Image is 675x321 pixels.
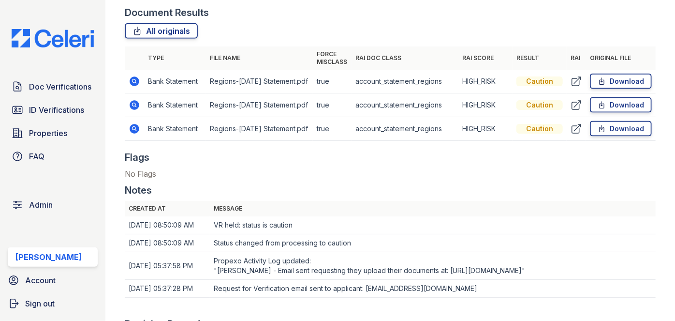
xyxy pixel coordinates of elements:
[590,97,652,113] a: Download
[25,298,55,309] span: Sign out
[125,234,210,252] td: [DATE] 08:50:09 AM
[8,123,98,143] a: Properties
[8,195,98,214] a: Admin
[210,201,656,216] th: Message
[29,81,91,92] span: Doc Verifications
[125,6,209,19] div: Document Results
[125,280,210,298] td: [DATE] 05:37:28 PM
[125,216,210,234] td: [DATE] 08:50:09 AM
[144,46,206,70] th: Type
[8,100,98,120] a: ID Verifications
[458,70,513,93] td: HIGH_RISK
[313,117,352,141] td: true
[210,280,656,298] td: Request for Verification email sent to applicant: [EMAIL_ADDRESS][DOMAIN_NAME]
[206,46,313,70] th: File name
[206,117,313,141] td: Regions-[DATE] Statement.pdf
[4,271,102,290] a: Account
[352,117,458,141] td: account_statement_regions
[29,151,44,162] span: FAQ
[15,251,82,263] div: [PERSON_NAME]
[29,127,67,139] span: Properties
[4,29,102,47] img: CE_Logo_Blue-a8612792a0a2168367f1c8372b55b34899dd931a85d93a1a3d3e32e68fde9ad4.png
[313,70,352,93] td: true
[125,201,210,216] th: Created at
[210,216,656,234] td: VR held: status is caution
[516,100,563,110] div: Caution
[458,117,513,141] td: HIGH_RISK
[516,124,563,134] div: Caution
[590,121,652,137] a: Download
[206,70,313,93] td: Regions-[DATE] Statement.pdf
[458,93,513,117] td: HIGH_RISK
[313,93,352,117] td: true
[586,46,656,70] th: Original file
[125,23,198,39] a: All originals
[144,93,206,117] td: Bank Statement
[144,117,206,141] td: Bank Statement
[8,147,98,166] a: FAQ
[8,77,98,96] a: Doc Verifications
[458,46,513,70] th: RAI Score
[313,46,352,70] th: Force misclass
[352,93,458,117] td: account_statement_regions
[567,46,586,70] th: RAI
[4,294,102,313] a: Sign out
[144,70,206,93] td: Bank Statement
[206,93,313,117] td: Regions-[DATE] Statement.pdf
[125,252,210,280] td: [DATE] 05:37:58 PM
[210,234,656,252] td: Status changed from processing to caution
[590,74,652,89] a: Download
[513,46,567,70] th: Result
[516,76,563,86] div: Caution
[125,151,149,164] div: Flags
[29,104,84,116] span: ID Verifications
[125,168,656,183] div: No Flags
[352,70,458,93] td: account_statement_regions
[29,199,53,211] span: Admin
[125,183,152,197] div: Notes
[210,252,656,280] td: Propexo Activity Log updated: "[PERSON_NAME] - Email sent requesting they upload their documents ...
[352,46,458,70] th: RAI Doc Class
[25,275,56,286] span: Account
